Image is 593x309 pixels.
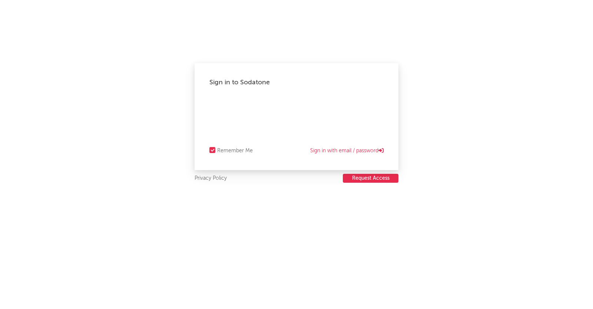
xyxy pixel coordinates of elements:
div: Remember Me [217,146,253,155]
a: Sign in with email / password [310,146,384,155]
button: Request Access [343,174,398,183]
a: Privacy Policy [195,174,227,183]
div: Sign in to Sodatone [209,78,384,87]
a: Request Access [343,174,398,183]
